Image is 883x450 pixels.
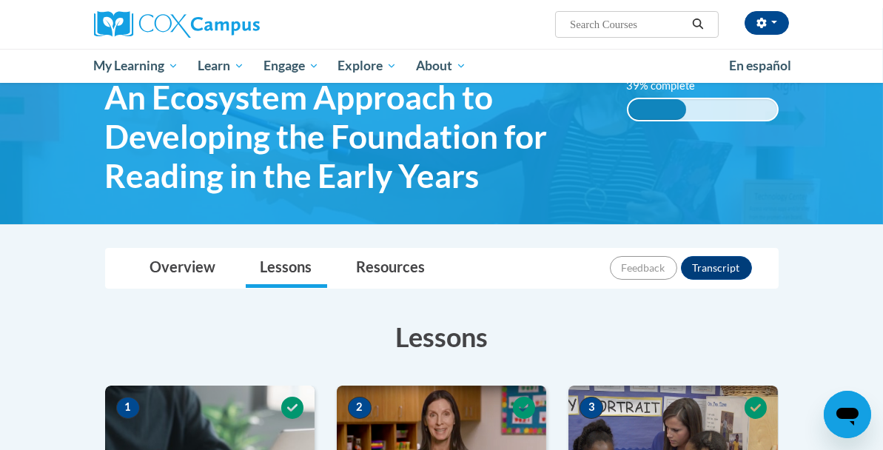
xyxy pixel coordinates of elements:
[627,78,712,94] label: 39% complete
[254,49,329,83] a: Engage
[94,11,311,38] a: Cox Campus
[687,16,709,33] button: Search
[568,16,687,33] input: Search Courses
[246,249,327,288] a: Lessons
[628,99,686,120] div: 39% complete
[94,11,260,38] img: Cox Campus
[406,49,476,83] a: About
[116,397,140,419] span: 1
[824,391,871,438] iframe: Button to launch messaging window
[338,57,397,75] span: Explore
[729,58,791,73] span: En español
[198,57,244,75] span: Learn
[83,49,801,83] div: Main menu
[105,318,779,355] h3: Lessons
[681,256,752,280] button: Transcript
[135,249,231,288] a: Overview
[105,78,605,195] span: An Ecosystem Approach to Developing the Foundation for Reading in the Early Years
[84,49,189,83] a: My Learning
[580,397,603,419] span: 3
[745,11,789,35] button: Account Settings
[416,57,466,75] span: About
[719,50,801,81] a: En español
[93,57,178,75] span: My Learning
[263,57,319,75] span: Engage
[188,49,254,83] a: Learn
[342,249,440,288] a: Resources
[348,397,372,419] span: 2
[610,256,677,280] button: Feedback
[328,49,406,83] a: Explore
